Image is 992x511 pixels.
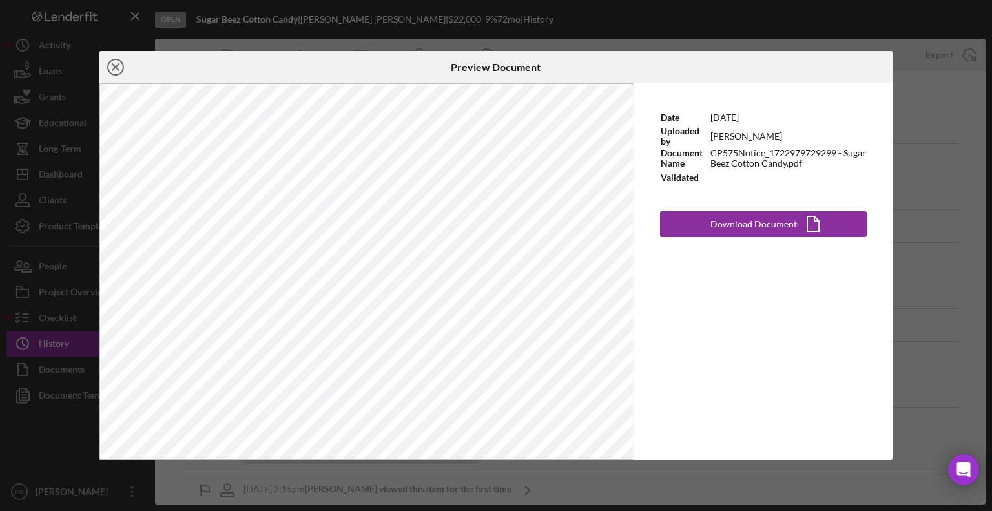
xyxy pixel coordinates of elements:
[710,125,867,147] td: [PERSON_NAME]
[948,454,979,485] div: Open Intercom Messenger
[451,61,541,73] h6: Preview Document
[660,211,867,237] button: Download Document
[661,147,703,169] b: Document Name
[661,112,679,123] b: Date
[661,172,699,183] b: Validated
[710,211,797,237] div: Download Document
[661,125,699,147] b: Uploaded by
[710,109,867,125] td: [DATE]
[710,147,867,169] td: CP575Notice_1722979729299 - Sugar Beez Cotton Candy.pdf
